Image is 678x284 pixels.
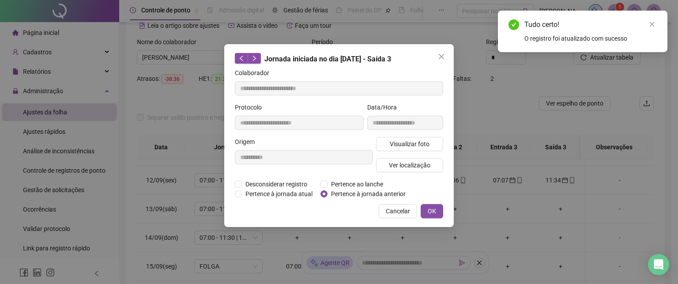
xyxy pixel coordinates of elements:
div: Tudo certo! [524,19,657,30]
label: Colaborador [235,68,275,78]
button: Visualizar foto [376,137,443,151]
button: Cancelar [379,204,417,218]
div: Jornada iniciada no dia [DATE] - Saída 3 [235,53,443,64]
span: right [251,55,257,61]
span: Cancelar [386,206,410,216]
label: Data/Hora [367,102,403,112]
span: check-circle [508,19,519,30]
button: left [235,53,248,64]
button: right [248,53,261,64]
span: Pertence ao lanche [328,179,387,189]
span: Ver localização [389,160,430,170]
div: Open Intercom Messenger [648,254,669,275]
span: left [238,55,245,61]
span: Visualizar foto [390,139,429,149]
a: Close [647,19,657,29]
span: close [438,53,445,60]
button: Ver localização [376,158,443,172]
span: Pertence à jornada atual [242,189,316,199]
span: Pertence à jornada anterior [328,189,409,199]
span: close [649,21,655,27]
button: Close [434,49,448,64]
span: Desconsiderar registro [242,179,311,189]
label: Protocolo [235,102,267,112]
label: Origem [235,137,260,147]
span: OK [428,206,436,216]
div: O registro foi atualizado com sucesso [524,34,657,43]
button: OK [421,204,443,218]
